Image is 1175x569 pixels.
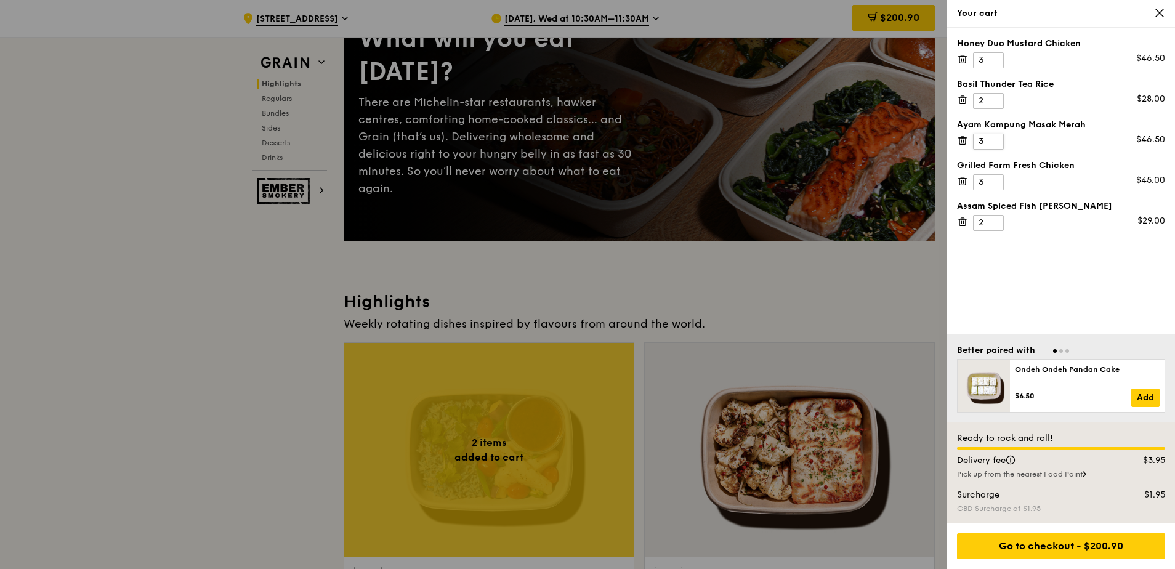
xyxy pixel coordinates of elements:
div: Go to checkout - $200.90 [957,533,1165,559]
div: $6.50 [1015,391,1131,401]
div: $1.95 [1117,489,1173,501]
div: Delivery fee [950,454,1117,467]
span: Go to slide 2 [1059,349,1063,353]
div: $46.50 [1136,134,1165,146]
div: $28.00 [1137,93,1165,105]
div: Ready to rock and roll! [957,432,1165,445]
div: Grilled Farm Fresh Chicken [957,159,1165,172]
div: CBD Surcharge of $1.95 [957,504,1165,514]
div: Assam Spiced Fish [PERSON_NAME] [957,200,1165,212]
div: Pick up from the nearest Food Point [957,469,1165,479]
div: Ayam Kampung Masak Merah [957,119,1165,131]
div: $46.50 [1136,52,1165,65]
div: Surcharge [950,489,1117,501]
div: $29.00 [1137,215,1165,227]
div: Ondeh Ondeh Pandan Cake [1015,365,1160,374]
span: Go to slide 3 [1065,349,1069,353]
div: Better paired with [957,344,1035,357]
div: Your cart [957,7,1165,20]
span: Go to slide 1 [1053,349,1057,353]
div: $3.95 [1117,454,1173,467]
a: Add [1131,389,1160,407]
div: $45.00 [1136,174,1165,187]
div: Basil Thunder Tea Rice [957,78,1165,91]
div: Honey Duo Mustard Chicken [957,38,1165,50]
